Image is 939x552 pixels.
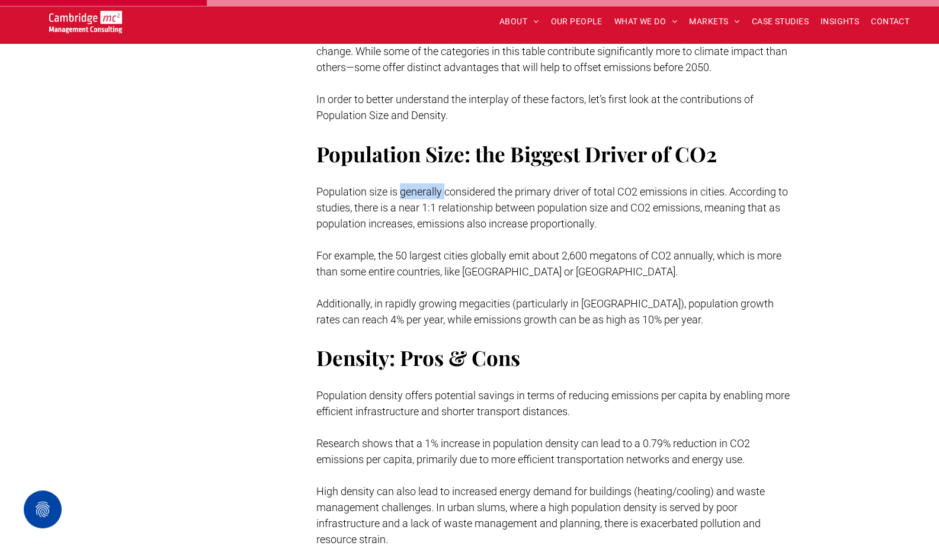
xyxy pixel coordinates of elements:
span: Research shows that a 1% increase in population density can lead to a 0.79% reduction in CO2 emis... [316,437,750,465]
a: OUR PEOPLE [544,12,608,31]
span: These varying factors lead to a complicated picture when we assess the role of megacities and cli... [316,29,791,73]
a: INSIGHTS [815,12,865,31]
span: Population size is generally considered the primary driver of total CO2 emissions in cities. Acco... [316,185,788,229]
span: Density: Pros & Cons [316,343,520,371]
span: Population Size: the Biggest Driver of CO2 [316,139,717,167]
a: CASE STUDIES [746,12,815,31]
span: Population density offers potential savings in terms of reducing emissions per capita by enabling... [316,389,790,417]
span: For example, the 50 largest cities globally emit about 2,600 megatons of CO2 annually, which is m... [316,249,781,277]
a: WHAT WE DO [608,12,684,31]
a: MARKETS [683,12,745,31]
a: ABOUT [493,12,545,31]
span: High density can also lead to increased energy demand for buildings (heating/cooling) and waste m... [316,484,765,545]
a: Your Business Transformed | Cambridge Management Consulting [49,12,122,25]
span: Additionally, in rapidly growing megacities (particularly in [GEOGRAPHIC_DATA]), population growt... [316,297,774,325]
span: In order to better understand the interplay of these factors, let’s first look at the contributio... [316,93,754,121]
a: CONTACT [865,12,915,31]
img: Go to Homepage [49,11,122,33]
